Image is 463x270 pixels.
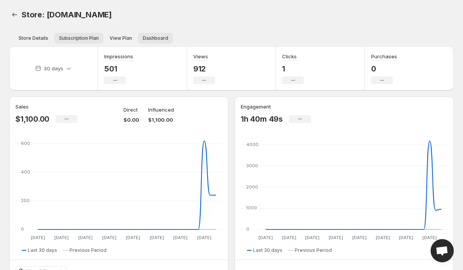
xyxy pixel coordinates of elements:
[59,35,99,41] span: Subscription Plan
[123,106,138,114] p: Direct
[173,235,188,240] text: [DATE]
[295,247,332,253] span: Previous Period
[399,235,413,240] text: [DATE]
[54,33,103,44] button: Subscription plan
[69,247,106,253] span: Previous Period
[54,235,69,240] text: [DATE]
[371,64,397,73] p: 0
[143,35,168,41] span: Dashboard
[241,103,271,110] h3: Engagement
[148,116,174,124] p: $1,100.00
[282,53,297,60] h3: Clicks
[371,53,397,60] h3: Purchases
[241,114,283,124] p: 1h 40m 49s
[376,235,390,240] text: [DATE]
[21,141,30,146] text: 600
[193,53,208,60] h3: Views
[21,226,24,232] text: 0
[15,114,49,124] p: $1,100.00
[102,235,117,240] text: [DATE]
[246,205,257,211] text: 1000
[22,10,112,19] span: Store: [DOMAIN_NAME]
[422,235,437,240] text: [DATE]
[246,226,249,232] text: 0
[104,64,133,73] p: 501
[15,103,29,110] h3: Sales
[150,235,164,240] text: [DATE]
[253,247,282,253] span: Last 30 days
[31,235,45,240] text: [DATE]
[78,235,93,240] text: [DATE]
[28,247,57,253] span: Last 30 days
[197,235,211,240] text: [DATE]
[282,235,296,240] text: [DATE]
[104,53,133,60] h3: Impressions
[110,35,132,41] span: View Plan
[259,235,273,240] text: [DATE]
[9,9,20,20] a: Back
[246,142,259,147] text: 4000
[352,235,367,240] text: [DATE]
[431,239,454,262] a: Open chat
[282,64,304,73] p: 1
[44,65,63,72] p: 30 days
[246,163,258,168] text: 3000
[329,235,343,240] text: [DATE]
[126,235,140,240] text: [DATE]
[123,116,139,124] p: $0.00
[305,235,319,240] text: [DATE]
[193,64,215,73] p: 912
[19,35,48,41] span: Store Details
[21,198,30,203] text: 200
[138,33,173,44] button: Dashboard
[14,33,53,44] button: Store details
[246,184,258,190] text: 2000
[148,106,174,114] p: Influenced
[21,169,30,175] text: 400
[105,33,137,44] button: View plan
